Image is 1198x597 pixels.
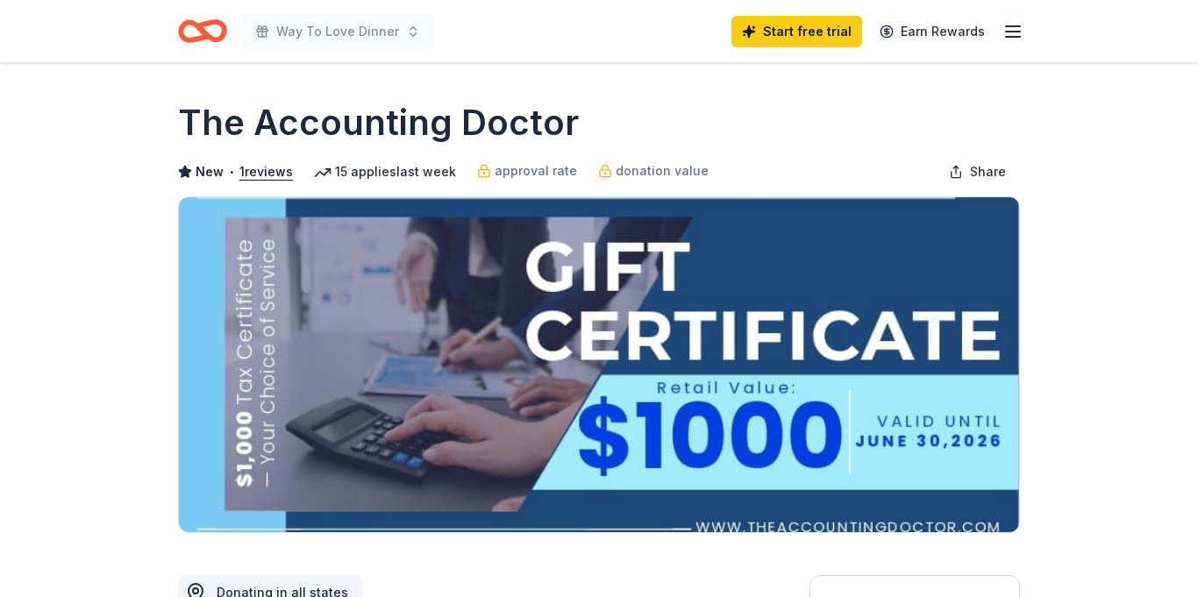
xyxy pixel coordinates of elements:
[495,160,577,181] span: approval rate
[178,98,579,147] h1: The Accounting Doctor
[179,197,1019,532] img: Image for The Accounting Doctor
[935,154,1020,189] button: Share
[239,161,293,182] button: 1reviews
[241,14,434,49] button: Way To Love Dinner
[598,160,709,181] a: donation value
[970,161,1006,182] span: Share
[869,16,995,47] a: Earn Rewards
[196,161,224,182] span: New
[314,161,456,182] div: 15 applies last week
[276,21,399,42] span: Way To Love Dinner
[616,160,709,181] span: donation value
[731,16,862,47] a: Start free trial
[178,11,227,52] a: Home
[229,165,235,179] span: •
[477,160,577,181] a: approval rate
